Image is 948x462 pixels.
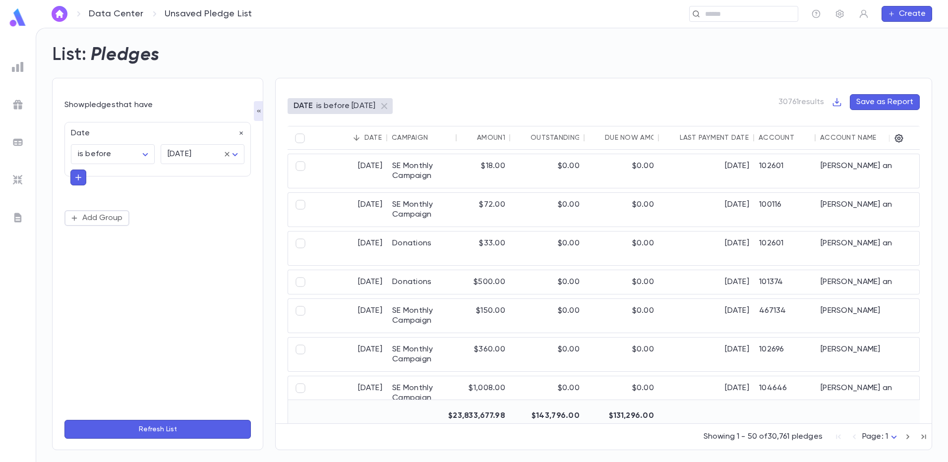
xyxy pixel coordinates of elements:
img: logo [8,8,28,27]
div: $500.00 [457,270,510,294]
div: $360.00 [457,338,510,371]
div: [DATE] [313,154,387,188]
div: [DATE] [659,154,754,188]
div: SE Monthly Campaign [387,193,457,227]
div: [DATE] [313,376,387,410]
button: Save as Report [850,94,920,110]
button: Sort [349,130,364,146]
a: Data Center [89,8,143,19]
div: 101374 [754,270,816,294]
div: $1,008.00 [457,376,510,410]
div: 102696 [754,338,816,371]
div: Date [65,122,244,138]
img: reports_grey.c525e4749d1bce6a11f5fe2a8de1b229.svg [12,61,24,73]
div: $0.00 [510,270,585,294]
div: $23,833,677.98 [457,404,510,428]
div: Donations [387,231,457,265]
p: is before [DATE] [316,101,376,111]
div: $131,296.00 [585,404,659,428]
span: [DATE] [168,150,191,158]
div: Outstanding [531,134,581,142]
div: $33.00 [457,231,510,265]
button: Sort [428,130,444,146]
div: Campaign [392,134,428,142]
div: $0.00 [510,154,585,188]
button: Sort [589,130,605,146]
div: $0.00 [585,270,659,294]
p: Show pledges that have [64,100,251,110]
div: $0.00 [510,376,585,410]
div: SE Monthly Campaign [387,338,457,371]
div: $0.00 [585,193,659,227]
img: batches_grey.339ca447c9d9533ef1741baa751efc33.svg [12,136,24,148]
button: Create [882,6,932,22]
div: [DATE] [659,376,754,410]
div: SE Monthly Campaign [387,299,457,333]
div: Account ID [759,134,803,142]
div: SE Monthly Campaign [387,376,457,410]
div: $143,796.00 [510,404,585,428]
div: $0.00 [510,338,585,371]
div: [DATE] [313,338,387,371]
img: campaigns_grey.99e729a5f7ee94e3726e6486bddda8f1.svg [12,99,24,111]
div: Page: 1 [862,429,900,445]
div: DATEis before [DATE] [288,98,393,114]
div: 102601 [754,231,816,265]
div: SE Monthly Campaign [387,154,457,188]
div: [DATE] [313,231,387,265]
img: imports_grey.530a8a0e642e233f2baf0ef88e8c9fcb.svg [12,174,24,186]
button: Add Group [64,210,129,226]
button: Sort [794,130,810,146]
p: Showing 1 - 50 of 30,761 pledges [704,432,823,442]
div: $18.00 [457,154,510,188]
div: Due Now Amount [605,134,670,142]
p: Unsaved Pledge List [165,8,252,19]
div: 102601 [754,154,816,188]
div: [DATE] [313,270,387,294]
h2: Pledges [91,44,160,66]
div: [DATE] [659,193,754,227]
div: $150.00 [457,299,510,333]
button: Sort [876,130,892,146]
span: Page: 1 [862,433,888,441]
button: Sort [461,130,477,146]
div: $0.00 [510,231,585,265]
div: [DATE] [313,299,387,333]
div: 100116 [754,193,816,227]
p: DATE [294,101,313,111]
div: 467134 [754,299,816,333]
div: $0.00 [585,338,659,371]
h2: List: [52,44,87,66]
div: Amount [477,134,507,142]
div: $0.00 [585,376,659,410]
div: [DATE] [161,145,244,164]
span: is before [78,150,111,158]
div: [DATE] [659,299,754,333]
div: [DATE] [659,338,754,371]
div: Donations [387,270,457,294]
div: $72.00 [457,193,510,227]
div: $0.00 [585,154,659,188]
div: $0.00 [585,299,659,333]
div: $0.00 [510,193,585,227]
button: Sort [664,130,680,146]
img: letters_grey.7941b92b52307dd3b8a917253454ce1c.svg [12,212,24,224]
div: [DATE] [659,270,754,294]
div: $0.00 [510,299,585,333]
div: 104646 [754,376,816,410]
p: 30761 results [778,97,824,107]
button: Sort [515,130,531,146]
div: Last Payment Date [680,134,749,142]
button: Refresh List [64,420,251,439]
img: home_white.a664292cf8c1dea59945f0da9f25487c.svg [54,10,65,18]
div: Date [364,134,382,142]
div: [DATE] [659,231,754,265]
div: Account Name [820,134,876,142]
div: [DATE] [313,193,387,227]
div: is before [71,145,155,164]
div: $0.00 [585,231,659,265]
